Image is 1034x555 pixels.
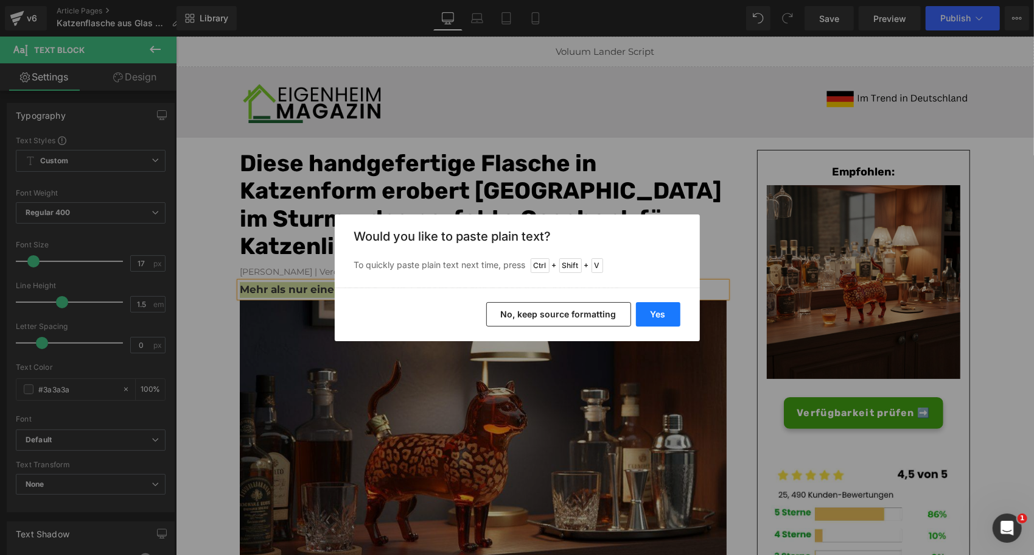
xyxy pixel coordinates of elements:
[559,258,582,273] span: Shift
[64,230,260,241] font: [PERSON_NAME] | Veröffentlich vor 2 Stunden
[592,258,603,273] span: V
[584,260,589,272] span: +
[552,260,557,272] span: +
[1018,514,1027,523] span: 1
[636,302,680,327] button: Yes
[354,229,680,244] h3: Would you like to paste plain text?
[621,369,754,384] span: Verfügbarkeit prüfen ➡️
[486,302,631,327] button: No, keep source formatting
[354,258,680,273] p: To quickly paste plain text next time, press
[531,258,550,273] span: Ctrl
[608,361,767,392] a: Verfügbarkeit prüfen ➡️
[993,514,1022,543] iframe: Intercom live chat
[600,129,775,143] h3: Empfohlen:
[64,247,444,259] b: Mehr als nur eine Flasche – ein Statement für besondere Augenblicke
[64,113,546,224] font: Diese handgefertige Flasche in Katzenform erobert [GEOGRAPHIC_DATA] im Sturm – das perfekte Gesch...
